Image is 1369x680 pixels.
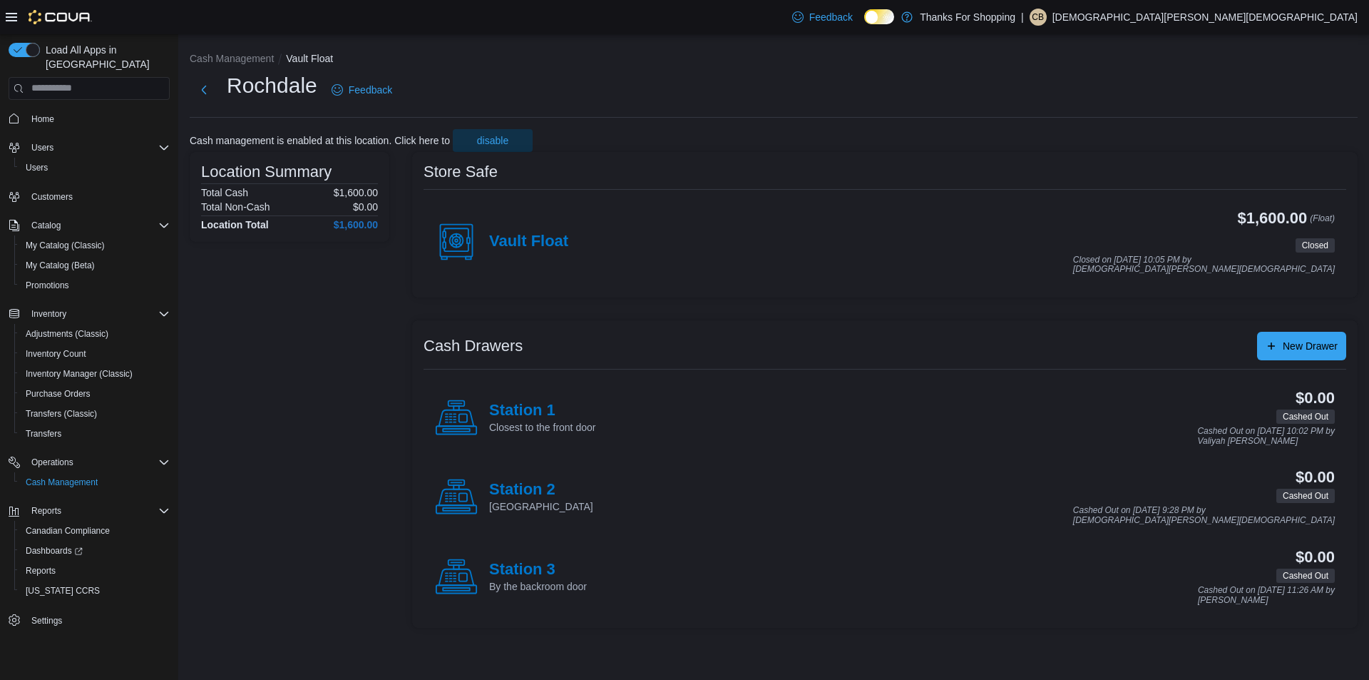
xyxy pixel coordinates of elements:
button: Next [190,76,218,104]
h3: Store Safe [424,163,498,181]
span: Transfers [20,425,170,442]
button: Transfers [14,424,175,444]
a: Reports [20,562,61,579]
a: Settings [26,612,68,629]
span: Cash Management [26,477,98,488]
span: Customers [31,191,73,203]
span: Feedback [349,83,392,97]
h3: Location Summary [201,163,332,181]
span: Dark Mode [864,24,865,25]
a: My Catalog (Beta) [20,257,101,274]
button: Operations [3,452,175,472]
span: disable [477,133,508,148]
a: My Catalog (Classic) [20,237,111,254]
input: Dark Mode [864,9,894,24]
button: New Drawer [1257,332,1346,360]
a: Inventory Manager (Classic) [20,365,138,382]
nav: Complex example [9,103,170,668]
h4: $1,600.00 [334,219,378,230]
span: Reports [26,502,170,519]
span: Load All Apps in [GEOGRAPHIC_DATA] [40,43,170,71]
button: Inventory Manager (Classic) [14,364,175,384]
h4: Station 1 [489,402,595,420]
img: Cova [29,10,92,24]
button: Users [26,139,59,156]
a: Home [26,111,60,128]
span: Catalog [31,220,61,231]
span: My Catalog (Beta) [26,260,95,271]
button: My Catalog (Beta) [14,255,175,275]
button: disable [453,129,533,152]
span: My Catalog (Classic) [26,240,105,251]
button: Cash Management [190,53,274,64]
p: Cash management is enabled at this location. Click here to [190,135,450,146]
h4: Station 3 [489,561,587,579]
span: Washington CCRS [20,582,170,599]
span: Inventory Manager (Classic) [20,365,170,382]
a: Transfers (Classic) [20,405,103,422]
button: Transfers (Classic) [14,404,175,424]
button: Settings [3,609,175,630]
h3: $0.00 [1296,549,1335,566]
button: My Catalog (Classic) [14,235,175,255]
span: Transfers (Classic) [20,405,170,422]
span: Transfers [26,428,61,440]
span: Purchase Orders [26,388,91,400]
span: Adjustments (Classic) [26,328,108,340]
span: Users [20,159,170,176]
span: Cashed Out [1276,410,1335,424]
span: Adjustments (Classic) [20,325,170,342]
span: Inventory [31,308,66,320]
span: Operations [31,457,73,468]
h6: Total Non-Cash [201,201,270,213]
p: $1,600.00 [334,187,378,198]
span: Promotions [20,277,170,294]
button: Inventory [26,305,72,323]
p: [GEOGRAPHIC_DATA] [489,499,593,514]
a: Dashboards [20,542,88,559]
span: Users [26,139,170,156]
a: Inventory Count [20,345,92,362]
a: Customers [26,188,78,205]
span: My Catalog (Beta) [20,257,170,274]
h3: Cash Drawers [424,338,523,355]
span: Cash Management [20,474,170,491]
span: CB [1032,9,1044,26]
p: Cashed Out on [DATE] 10:02 PM by Valiyah [PERSON_NAME] [1197,427,1335,446]
a: Transfers [20,425,67,442]
a: Adjustments (Classic) [20,325,114,342]
h6: Total Cash [201,187,248,198]
span: Catalog [26,217,170,234]
span: Dashboards [26,545,83,557]
span: Reports [26,565,56,577]
a: Feedback [326,76,398,104]
a: Users [20,159,53,176]
a: Dashboards [14,541,175,561]
p: By the backroom door [489,579,587,594]
button: Operations [26,454,79,471]
button: Reports [3,501,175,521]
button: Reports [26,502,67,519]
span: Inventory Manager (Classic) [26,368,133,380]
a: Cash Management [20,474,103,491]
span: Cashed Out [1283,489,1328,502]
span: Inventory Count [26,348,86,360]
a: Promotions [20,277,75,294]
button: Users [3,138,175,158]
p: Closest to the front door [489,420,595,435]
span: Reports [31,505,61,517]
h1: Rochdale [227,71,317,100]
span: Closed [1302,239,1328,252]
button: Cash Management [14,472,175,492]
h4: Vault Float [489,233,568,251]
button: [US_STATE] CCRS [14,581,175,601]
button: Vault Float [286,53,333,64]
span: Home [31,113,54,125]
p: $0.00 [353,201,378,213]
span: Promotions [26,280,69,291]
p: Thanks For Shopping [920,9,1015,26]
span: Reports [20,562,170,579]
span: Settings [26,611,170,629]
h3: $0.00 [1296,469,1335,486]
a: Canadian Compliance [20,522,116,539]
